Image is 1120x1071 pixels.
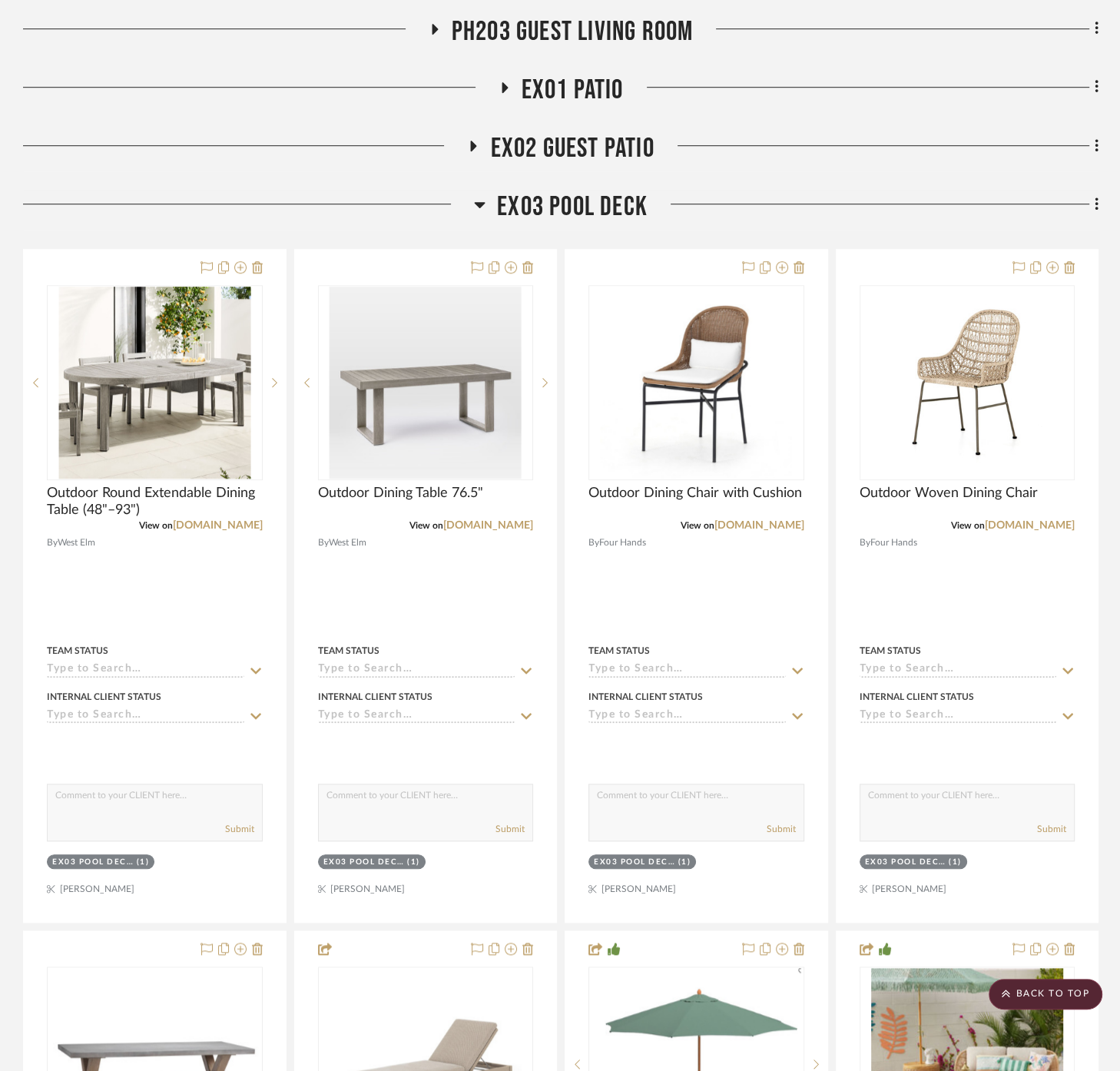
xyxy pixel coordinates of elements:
img: Outdoor Dining Table 76.5" [330,287,522,479]
button: Submit [495,822,525,836]
input: Type to Search… [318,663,515,678]
span: Outdoor Dining Table 76.5" [318,485,483,502]
div: (1) [407,857,420,868]
span: Outdoor Round Extendable Dining Table (48"–93") [47,485,263,519]
div: Internal Client Status [47,690,161,704]
span: By [318,535,329,550]
span: Four Hands [870,535,917,550]
span: Outdoor Woven Dining Chair [860,485,1038,502]
button: Submit [225,822,254,836]
a: [DOMAIN_NAME] [714,520,804,531]
div: 0 [48,286,262,479]
a: [DOMAIN_NAME] [173,520,263,531]
div: (1) [137,857,150,868]
span: View on [139,521,173,530]
div: EX03 Pool Deck [594,857,674,868]
a: [DOMAIN_NAME] [985,520,1075,531]
span: West Elm [58,535,95,550]
div: Internal Client Status [860,690,974,704]
input: Type to Search… [47,709,244,724]
div: (1) [678,857,691,868]
div: 0 [319,286,533,479]
span: By [588,535,599,550]
div: EX03 Pool Deck [52,857,133,868]
input: Type to Search… [318,709,515,724]
div: EX03 Pool Deck [865,857,946,868]
a: [DOMAIN_NAME] [443,520,533,531]
span: EX01 Patio [522,74,624,107]
img: Outdoor Round Extendable Dining Table (48"–93") [58,287,250,479]
div: Team Status [860,644,921,658]
img: Outdoor Woven Dining Chair [871,287,1063,479]
div: 0 [589,286,804,479]
span: By [47,535,58,550]
span: EX02 Guest Patio [490,132,654,165]
div: Team Status [588,644,650,658]
input: Type to Search… [860,709,1057,724]
div: EX03 Pool Deck [323,857,404,868]
div: Internal Client Status [318,690,432,704]
span: View on [951,521,985,530]
input: Type to Search… [860,663,1057,678]
button: Submit [767,822,796,836]
span: Outdoor Dining Chair with Cushion [588,485,802,502]
div: (1) [949,857,962,868]
span: By [860,535,870,550]
div: Team Status [318,644,379,658]
img: Outdoor Dining Chair with Cushion [600,287,792,479]
input: Type to Search… [47,663,244,678]
scroll-to-top-button: BACK TO TOP [989,979,1102,1010]
span: View on [409,521,443,530]
button: Submit [1037,822,1066,836]
span: EX03 Pool Deck [497,191,648,224]
span: Four Hands [599,535,646,550]
span: West Elm [329,535,366,550]
input: Type to Search… [588,709,786,724]
div: Internal Client Status [588,690,703,704]
div: Team Status [47,644,108,658]
span: PH203 Guest Living Room [452,15,694,48]
input: Type to Search… [588,663,786,678]
span: View on [681,521,714,530]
